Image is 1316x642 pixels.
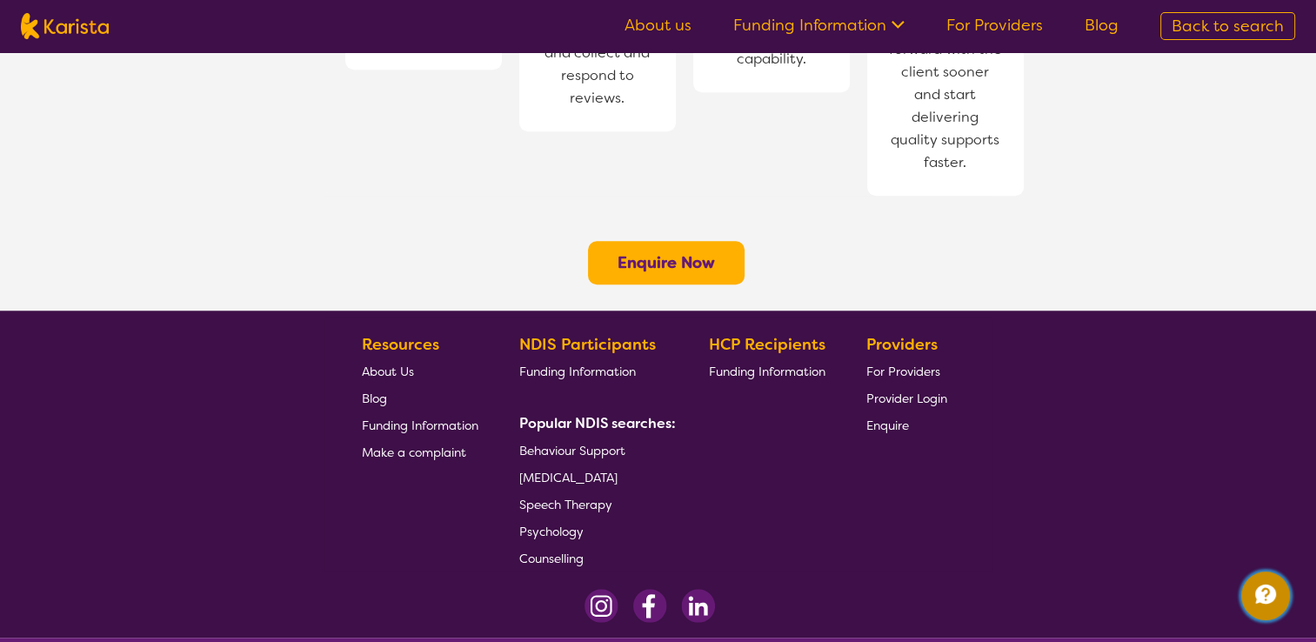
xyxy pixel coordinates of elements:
a: Psychology [519,518,669,545]
a: Make a complaint [362,438,478,465]
span: About Us [362,364,414,379]
span: Provider Login [866,391,947,406]
span: Speech Therapy [519,497,612,512]
button: Channel Menu [1241,572,1290,620]
a: Back to search [1160,12,1295,40]
span: Behaviour Support [519,443,625,458]
span: Make a complaint [362,445,466,460]
a: Blog [1085,15,1119,36]
span: Back to search [1172,16,1284,37]
a: Funding Information [362,411,478,438]
a: Funding Information [733,15,905,36]
span: Enquire [866,418,909,433]
span: Blog [362,391,387,406]
a: For Providers [946,15,1043,36]
span: Funding Information [709,364,825,379]
b: Popular NDIS searches: [519,414,676,432]
b: Providers [866,334,938,355]
a: Provider Login [866,385,947,411]
button: Enquire Now [588,241,745,284]
a: Counselling [519,545,669,572]
a: Funding Information [709,358,825,385]
img: Facebook [632,589,667,623]
a: About Us [362,358,478,385]
b: HCP Recipients [709,334,825,355]
a: Speech Therapy [519,491,669,518]
img: Karista logo [21,13,109,39]
b: NDIS Participants [519,334,656,355]
a: For Providers [866,358,947,385]
img: LinkedIn [681,589,715,623]
a: Enquire Now [618,252,715,273]
span: For Providers [866,364,940,379]
span: Funding Information [362,418,478,433]
b: Resources [362,334,439,355]
a: About us [625,15,691,36]
a: Funding Information [519,358,669,385]
span: Funding Information [519,364,636,379]
a: Blog [362,385,478,411]
a: Enquire [866,411,947,438]
a: [MEDICAL_DATA] [519,464,669,491]
span: [MEDICAL_DATA] [519,470,618,485]
img: Instagram [585,589,618,623]
span: Psychology [519,524,584,539]
span: Counselling [519,551,584,566]
a: Behaviour Support [519,437,669,464]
